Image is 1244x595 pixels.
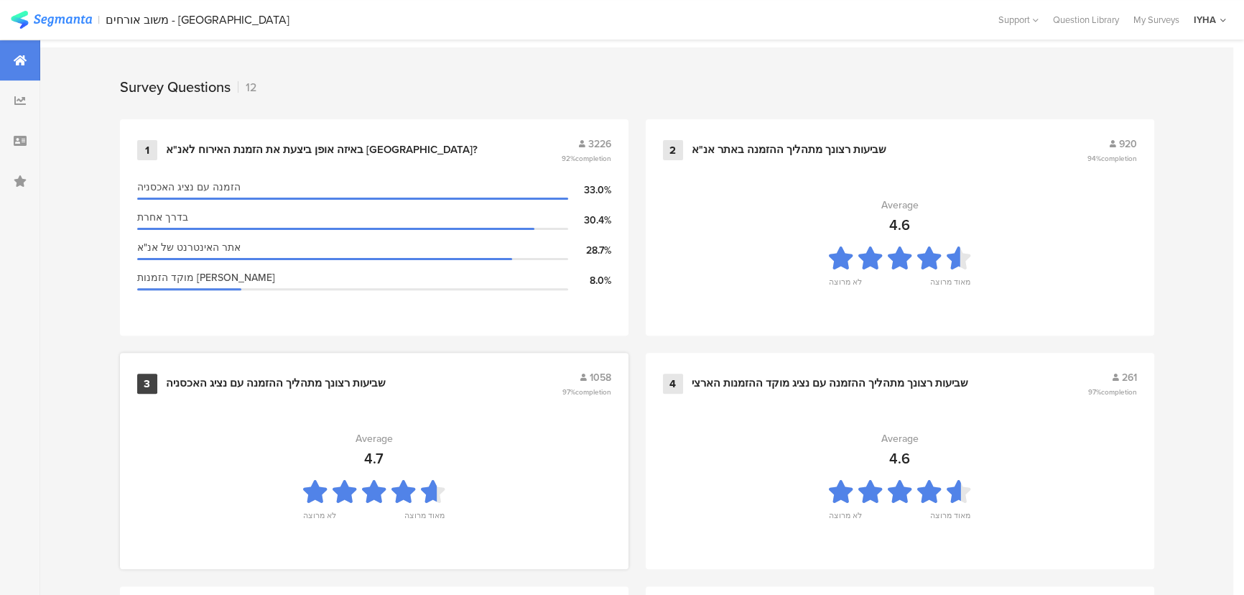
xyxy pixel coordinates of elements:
[404,509,445,530] div: מאוד מרוצה
[137,140,157,160] div: 1
[663,140,683,160] div: 2
[575,153,611,164] span: completion
[588,137,611,152] span: 3226
[1194,13,1216,27] div: IYHA
[1122,370,1137,385] span: 261
[356,431,393,446] div: Average
[137,180,241,195] span: הזמנה עם נציג האכסניה
[1101,387,1137,397] span: completion
[1101,153,1137,164] span: completion
[930,509,970,530] div: מאוד מרוצה
[166,377,386,391] div: שביעות רצונך מתהליך ההזמנה עם נציג האכסניה
[166,143,478,157] div: באיזה אופן ביצעת את הזמנת האירוח לאנ"א [GEOGRAPHIC_DATA]?
[137,270,275,285] span: מוקד הזמנות [PERSON_NAME]
[889,448,910,469] div: 4.6
[930,276,970,296] div: מאוד מרוצה
[364,448,384,469] div: 4.7
[692,143,886,157] div: שביעות רצונך מתהליך ההזמנה באתר אנ"א
[137,374,157,394] div: 3
[11,11,92,29] img: segmanta logo
[1119,137,1137,152] span: 920
[663,374,683,394] div: 4
[575,387,611,397] span: completion
[881,198,919,213] div: Average
[829,509,862,530] div: לא מרוצה
[998,9,1039,31] div: Support
[562,153,611,164] span: 92%
[303,509,336,530] div: לא מרוצה
[568,243,611,258] div: 28.7%
[692,377,968,391] div: שביעות רצונך מתהליך ההזמנה עם נציג מוקד ההזמנות הארצי
[98,11,100,28] div: |
[1046,13,1126,27] a: Question Library
[562,387,611,397] span: 97%
[568,213,611,228] div: 30.4%
[1087,153,1137,164] span: 94%
[568,273,611,288] div: 8.0%
[881,431,919,446] div: Average
[829,276,862,296] div: לא מרוצה
[137,210,188,225] span: בדרך אחרת
[590,370,611,385] span: 1058
[1088,387,1137,397] span: 97%
[1126,13,1187,27] a: My Surveys
[568,183,611,198] div: 33.0%
[238,79,256,96] div: 12
[889,214,910,236] div: 4.6
[137,240,241,255] span: אתר האינטרנט של אנ"א
[120,76,231,98] div: Survey Questions
[106,13,289,27] div: משוב אורחים - [GEOGRAPHIC_DATA]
